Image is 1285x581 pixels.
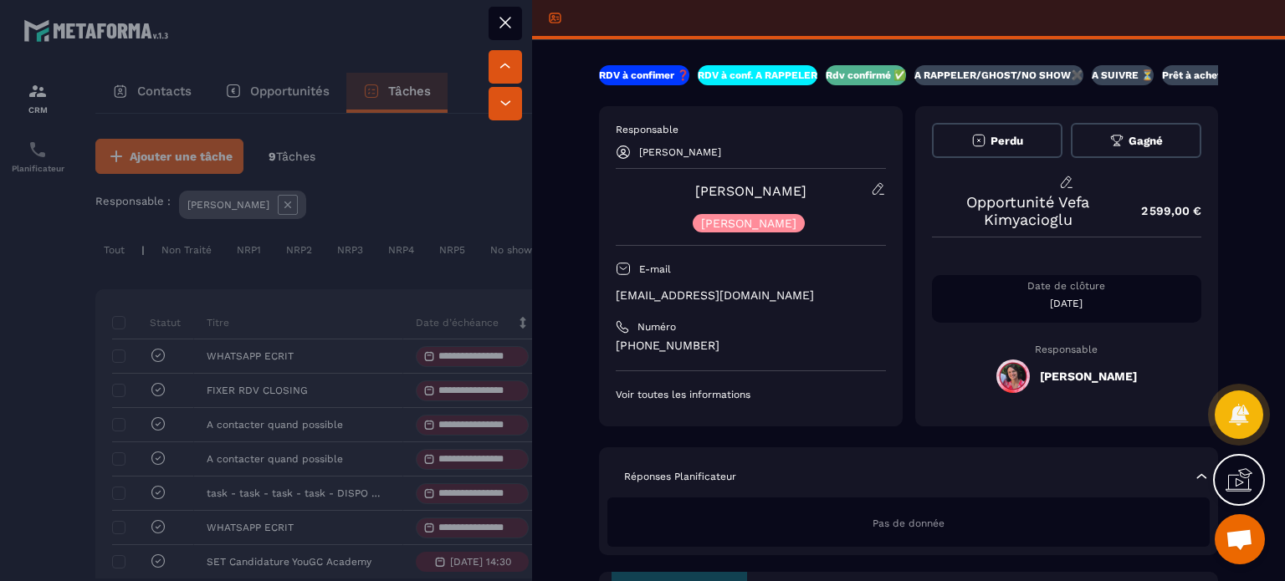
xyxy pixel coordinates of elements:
p: [DATE] [932,297,1202,310]
p: Responsable [932,344,1202,355]
p: RDV à confimer ❓ [599,69,689,82]
p: Date de clôture [932,279,1202,293]
p: 2 599,00 € [1124,195,1201,227]
p: [PERSON_NAME] [639,146,721,158]
p: Responsable [616,123,886,136]
p: Rdv confirmé ✅ [826,69,906,82]
p: Réponses Planificateur [624,470,736,483]
p: A SUIVRE ⏳ [1092,69,1154,82]
a: [PERSON_NAME] [695,183,806,199]
p: A RAPPELER/GHOST/NO SHOW✖️ [914,69,1083,82]
p: [EMAIL_ADDRESS][DOMAIN_NAME] [616,288,886,303]
p: Opportunité Vefa Kimyacioglu [932,193,1125,228]
p: Numéro [637,320,676,334]
h5: [PERSON_NAME] [1040,369,1137,383]
p: RDV à conf. A RAPPELER [698,69,817,82]
p: Prêt à acheter 🎰 [1162,69,1247,82]
p: E-mail [639,262,671,276]
span: Perdu [991,135,1023,147]
button: Perdu [932,123,1062,158]
span: Gagné [1129,135,1163,147]
div: Ouvrir le chat [1215,514,1265,564]
p: [PHONE_NUMBER] [616,338,886,354]
p: Voir toutes les informations [616,388,886,401]
span: Pas de donnée [873,517,945,529]
button: Gagné [1071,123,1201,158]
p: [PERSON_NAME] [701,217,796,229]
